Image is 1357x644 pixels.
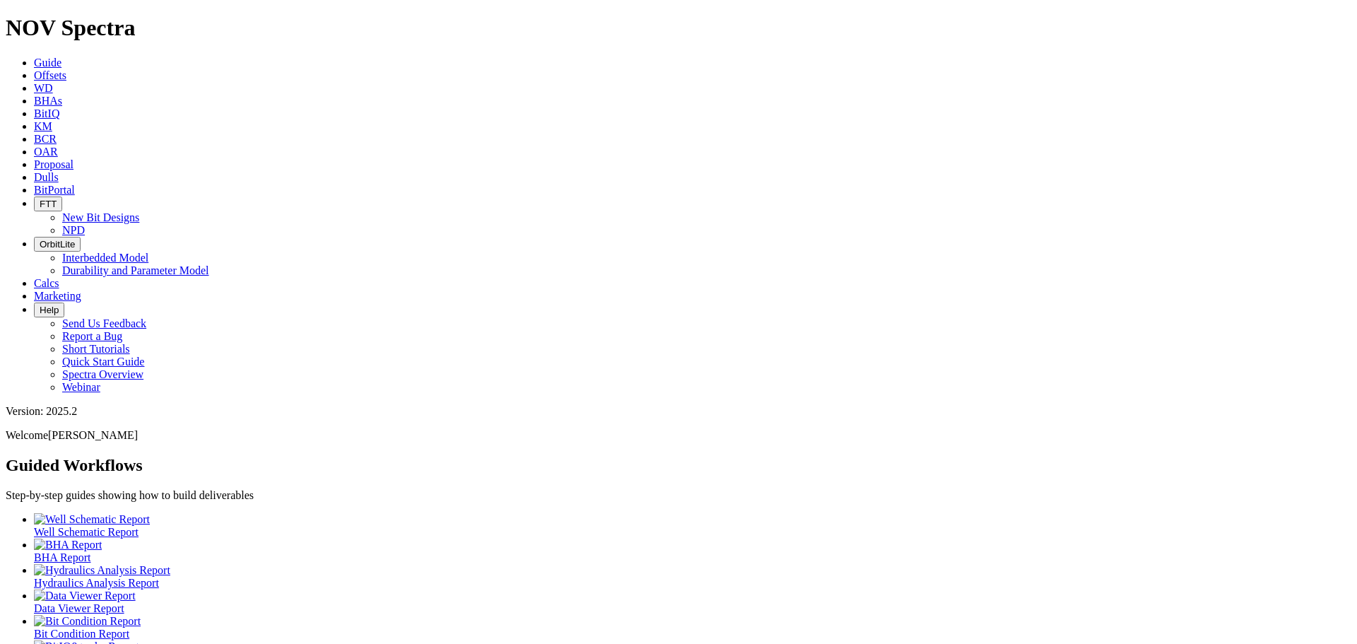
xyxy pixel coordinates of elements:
a: Bit Condition Report Bit Condition Report [34,615,1351,640]
a: Guide [34,57,61,69]
a: BHAs [34,95,62,107]
img: Bit Condition Report [34,615,141,628]
a: Dulls [34,171,59,183]
img: Hydraulics Analysis Report [34,564,170,577]
a: Spectra Overview [62,368,143,380]
p: Welcome [6,429,1351,442]
a: KM [34,120,52,132]
a: Hydraulics Analysis Report Hydraulics Analysis Report [34,564,1351,589]
span: Data Viewer Report [34,602,124,614]
a: BitIQ [34,107,59,119]
div: Version: 2025.2 [6,405,1351,418]
a: Proposal [34,158,74,170]
button: Help [34,303,64,317]
h2: Guided Workflows [6,456,1351,475]
span: FTT [40,199,57,209]
a: NPD [62,224,85,236]
a: BCR [34,133,57,145]
img: Well Schematic Report [34,513,150,526]
span: Bit Condition Report [34,628,129,640]
a: Report a Bug [62,330,122,342]
a: Data Viewer Report Data Viewer Report [34,590,1351,614]
button: FTT [34,197,62,211]
span: OrbitLite [40,239,75,250]
h1: NOV Spectra [6,15,1351,41]
a: Quick Start Guide [62,356,144,368]
button: OrbitLite [34,237,81,252]
p: Step-by-step guides showing how to build deliverables [6,489,1351,502]
span: Hydraulics Analysis Report [34,577,159,589]
a: Calcs [34,277,59,289]
a: BitPortal [34,184,75,196]
a: Short Tutorials [62,343,130,355]
span: BHA Report [34,551,90,563]
a: BHA Report BHA Report [34,539,1351,563]
a: WD [34,82,53,94]
img: Data Viewer Report [34,590,136,602]
a: Marketing [34,290,81,302]
a: OAR [34,146,58,158]
a: Send Us Feedback [62,317,146,329]
span: Help [40,305,59,315]
span: [PERSON_NAME] [48,429,138,441]
img: BHA Report [34,539,102,551]
a: Interbedded Model [62,252,148,264]
a: Durability and Parameter Model [62,264,209,276]
a: Offsets [34,69,66,81]
a: Webinar [62,381,100,393]
a: New Bit Designs [62,211,139,223]
span: Well Schematic Report [34,526,139,538]
a: Well Schematic Report Well Schematic Report [34,513,1351,538]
